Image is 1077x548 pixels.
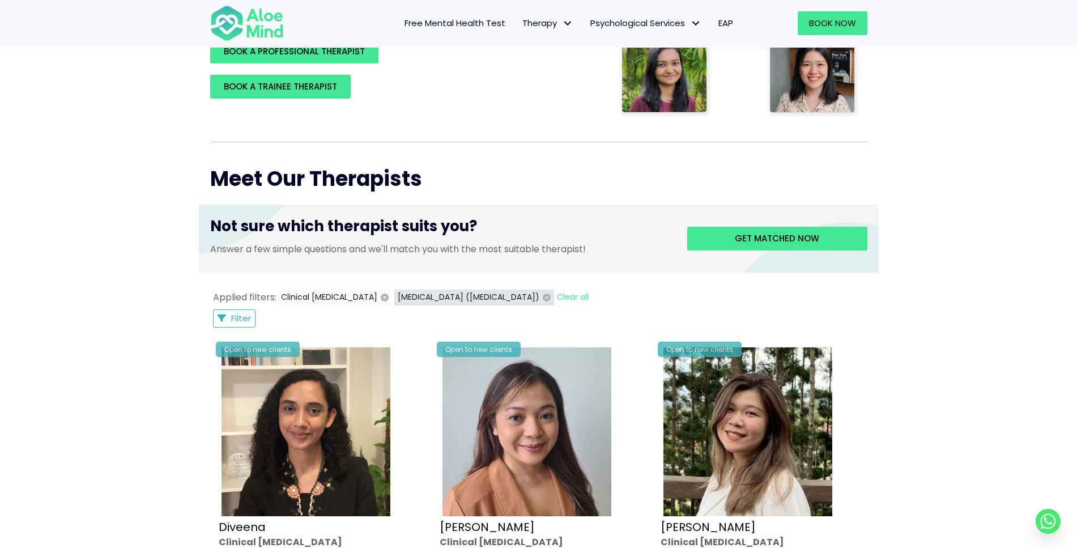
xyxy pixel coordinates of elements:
img: IMG_1660 – Diveena Nair [222,347,390,516]
a: [PERSON_NAME] [661,519,756,535]
img: Hanna Clinical Psychologist [442,347,611,516]
div: Open to new clients [437,342,521,357]
span: Therapy: submenu [560,15,576,32]
span: Psychological Services [590,17,701,29]
span: Book Now [809,17,856,29]
div: Open to new clients [216,342,300,357]
img: Kelly Clinical Psychologist [663,347,832,516]
button: Filter Listings [213,309,256,328]
a: Diveena [219,519,266,535]
span: Filter [231,312,251,324]
button: Clinical [MEDICAL_DATA] [278,290,392,305]
span: BOOK A TRAINEE THERAPIST [224,80,337,92]
a: BOOK A TRAINEE THERAPIST [210,75,351,99]
a: Whatsapp [1036,509,1061,534]
span: Therapy [522,17,573,29]
a: EAP [710,11,742,35]
img: Aloe mind Logo [210,5,284,42]
a: Free Mental Health Test [396,11,514,35]
a: TherapyTherapy: submenu [514,11,582,35]
span: Applied filters: [213,291,276,304]
a: Psychological ServicesPsychological Services: submenu [582,11,710,35]
button: [MEDICAL_DATA] ([MEDICAL_DATA]) [394,290,554,305]
a: [PERSON_NAME] [440,519,535,535]
span: Get matched now [735,232,819,244]
span: Meet Our Therapists [210,164,422,193]
div: Open to new clients [658,342,742,357]
a: Get matched now [687,227,867,250]
button: Clear all [556,290,589,305]
h3: Not sure which therapist suits you? [210,216,670,242]
span: EAP [718,17,733,29]
nav: Menu [299,11,742,35]
span: BOOK A PROFESSIONAL THERAPIST [224,45,365,57]
p: Answer a few simple questions and we'll match you with the most suitable therapist! [210,243,670,256]
a: Book Now [798,11,867,35]
a: BOOK A PROFESSIONAL THERAPIST [210,40,378,63]
span: Free Mental Health Test [405,17,505,29]
span: Psychological Services: submenu [688,15,704,32]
